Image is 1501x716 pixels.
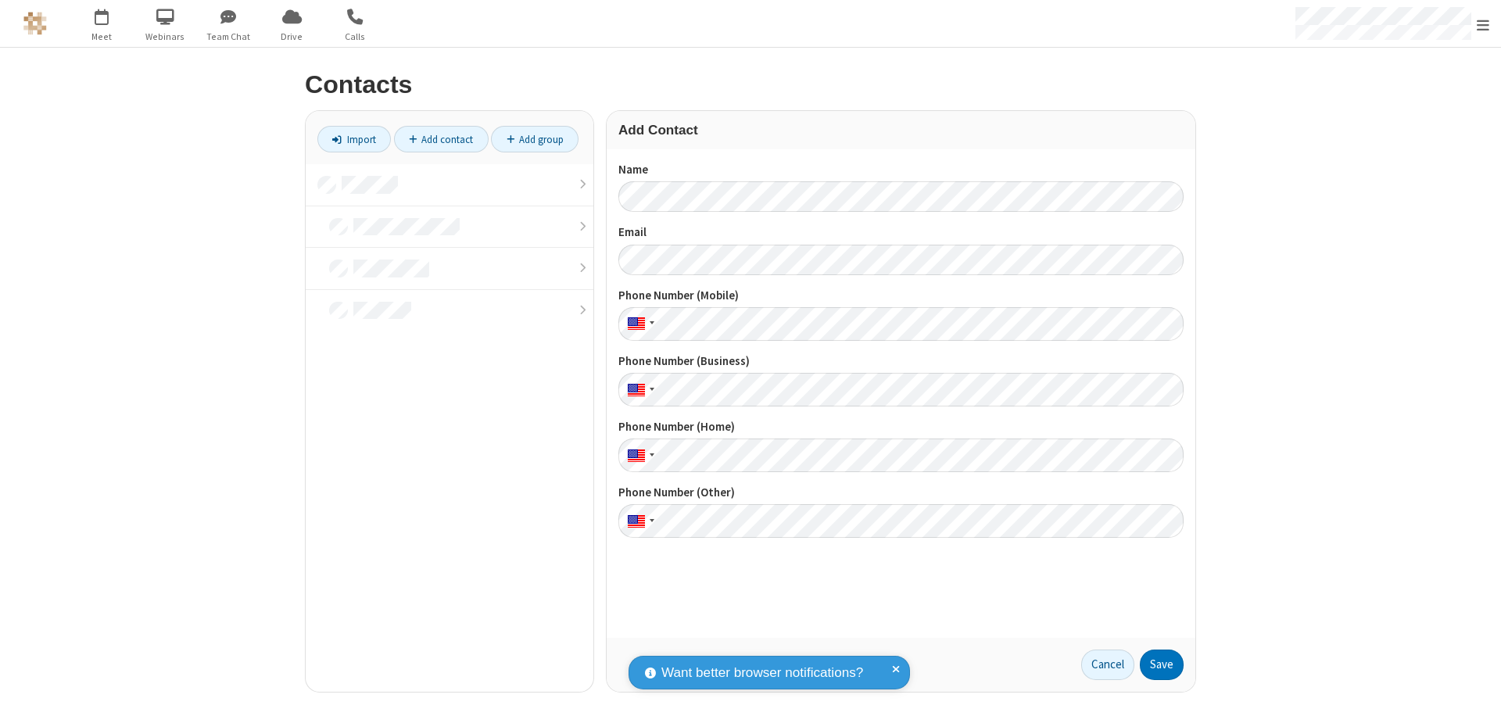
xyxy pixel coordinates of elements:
a: Cancel [1081,650,1134,681]
label: Phone Number (Business) [618,353,1184,371]
label: Phone Number (Other) [618,484,1184,502]
label: Email [618,224,1184,242]
span: Want better browser notifications? [661,663,863,683]
label: Phone Number (Mobile) [618,287,1184,305]
a: Import [317,126,391,152]
button: Save [1140,650,1184,681]
a: Add contact [394,126,489,152]
h3: Add Contact [618,123,1184,138]
div: United States: + 1 [618,439,659,472]
div: United States: + 1 [618,504,659,538]
span: Drive [263,30,321,44]
a: Add group [491,126,579,152]
div: United States: + 1 [618,307,659,341]
span: Team Chat [199,30,258,44]
div: United States: + 1 [618,373,659,406]
span: Meet [73,30,131,44]
span: Calls [326,30,385,44]
h2: Contacts [305,71,1196,98]
label: Name [618,161,1184,179]
span: Webinars [136,30,195,44]
label: Phone Number (Home) [618,418,1184,436]
img: QA Selenium DO NOT DELETE OR CHANGE [23,12,47,35]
